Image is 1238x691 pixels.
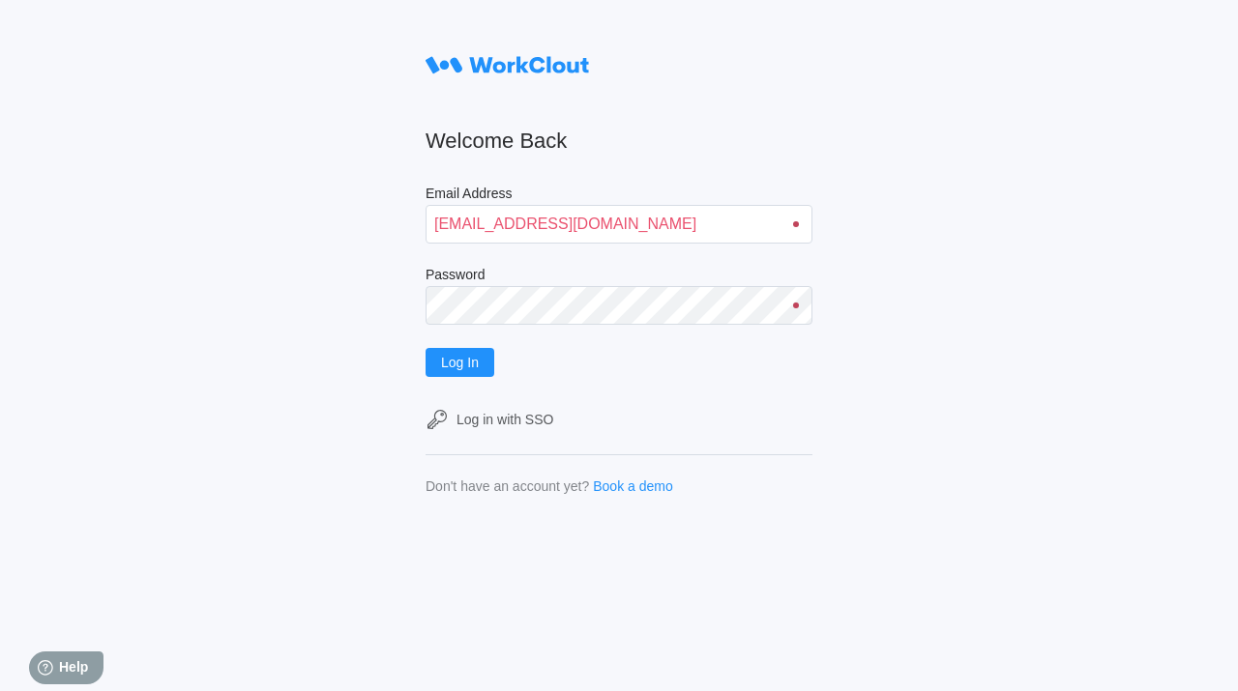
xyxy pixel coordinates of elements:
div: Log in with SSO [457,412,553,427]
input: Enter your email [426,205,812,244]
div: Don't have an account yet? [426,478,589,494]
h2: Welcome Back [426,128,812,155]
a: Book a demo [593,478,673,494]
button: Log In [426,348,494,377]
label: Password [426,267,812,286]
a: Log in with SSO [426,408,812,431]
span: Log In [441,356,479,369]
label: Email Address [426,186,812,205]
